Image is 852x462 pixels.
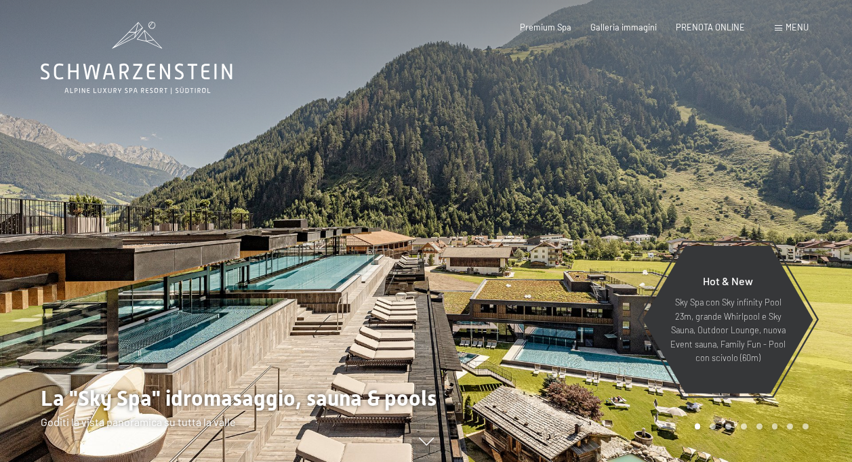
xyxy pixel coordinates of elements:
div: Carousel Page 2 [710,423,716,429]
a: Hot & New Sky Spa con Sky infinity Pool 23m, grande Whirlpool e Sky Sauna, Outdoor Lounge, nuova ... [642,245,814,394]
a: Galleria immagini [590,22,657,33]
div: Carousel Page 6 [772,423,778,429]
div: Carousel Page 4 [741,423,747,429]
p: Sky Spa con Sky infinity Pool 23m, grande Whirlpool e Sky Sauna, Outdoor Lounge, nuova Event saun... [669,295,787,364]
div: Carousel Page 3 [725,423,731,429]
span: Menu [786,22,809,33]
div: Carousel Page 1 (Current Slide) [695,423,701,429]
div: Carousel Page 7 [787,423,793,429]
span: Hot & New [703,274,753,287]
a: PRENOTA ONLINE [676,22,745,33]
div: Carousel Pagination [690,423,809,429]
div: Carousel Page 5 [756,423,763,429]
div: Carousel Page 8 [803,423,809,429]
a: Premium Spa [520,22,571,33]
